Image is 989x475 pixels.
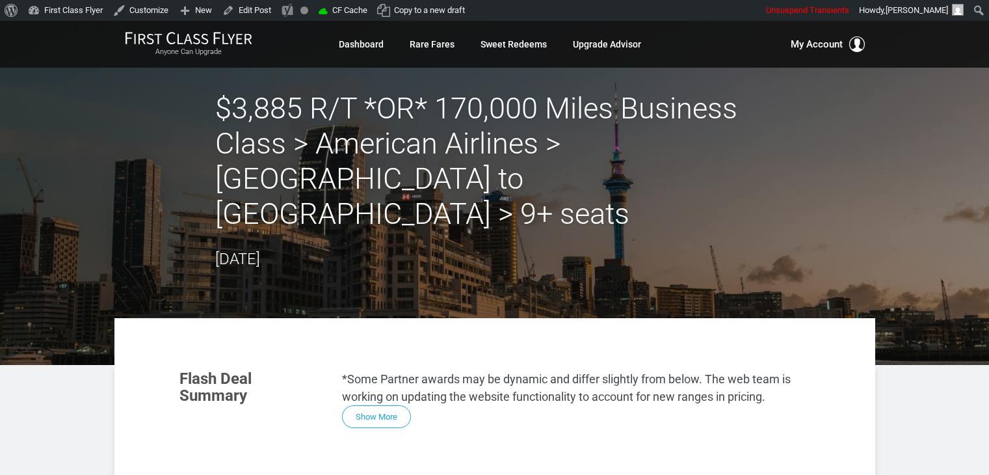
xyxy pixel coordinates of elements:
a: Sweet Redeems [481,33,547,56]
span: My Account [791,36,843,52]
p: *Some Partner awards may be dynamic and differ slightly from below. The web team is working on up... [342,370,810,405]
time: [DATE] [215,250,260,268]
a: Dashboard [339,33,384,56]
img: First Class Flyer [125,31,252,45]
span: [PERSON_NAME] [886,5,948,15]
a: First Class FlyerAnyone Can Upgrade [125,31,252,57]
button: Show More [342,405,411,428]
span: Unsuspend Transients [766,5,849,15]
a: Upgrade Advisor [573,33,641,56]
a: Rare Fares [410,33,455,56]
small: Anyone Can Upgrade [125,47,252,57]
button: My Account [791,36,865,52]
h2: $3,885 R/T *OR* 170,000 Miles Business Class > American Airlines > [GEOGRAPHIC_DATA] to [GEOGRAPH... [215,91,774,232]
h3: Flash Deal Summary [179,370,323,405]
